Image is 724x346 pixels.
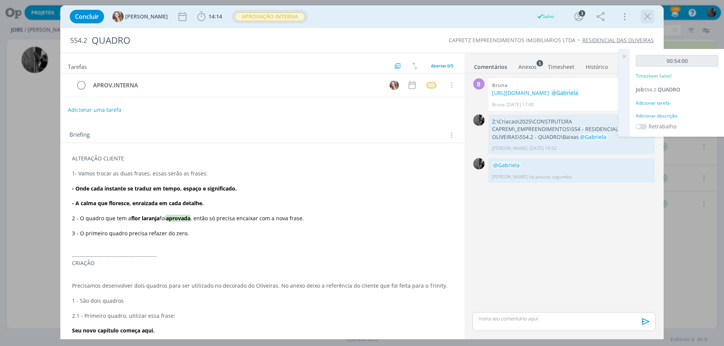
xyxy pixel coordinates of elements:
div: Salvo [536,13,554,20]
p: Z:\Criacao\2025\CONSTRUTORA CAPREM\_EMPREENDIMENTOS\554 - RESIDENCIAL DAS OLIVEIRAS\554.2 - QUADR... [492,118,651,141]
strong: aprovada [166,215,190,222]
img: arrow-down-up.svg [412,62,417,69]
a: [URL][DOMAIN_NAME] [492,89,549,96]
p: 1- Vamos trocar as duas frases, essas serão as frases: [72,170,453,177]
img: P [473,158,485,169]
div: 3 [579,10,585,17]
span: 554.2 [644,86,656,93]
button: G[PERSON_NAME] [112,11,168,22]
span: @Gabriela [580,133,606,140]
p: [PERSON_NAME] [492,145,528,152]
img: P [473,114,485,126]
button: 3 [573,11,585,23]
button: APROVAÇÃO INTERNA [234,12,305,21]
strong: flor laranja [131,215,160,222]
label: Retrabalho [649,122,676,130]
div: dialog [60,5,664,339]
b: Bruna [492,82,508,88]
span: [PERSON_NAME] [125,14,168,19]
button: Adicionar uma tarefa [67,103,122,117]
div: Adicionar tarefa [636,100,718,107]
p: CRIAÇÃO [72,259,453,267]
p: --------------------------------------------- [72,252,453,260]
button: Concluir [70,10,104,23]
p: 1 - São dois quadros [72,297,453,305]
p: Precisamos desenvolver dois quadros para ser utilizado no decorado do Oliveiras. No anexo deixo a... [72,282,453,290]
span: 14:14 [209,13,222,20]
span: Tarefas [68,61,87,70]
strong: - Onde cada instante se traduz em tempo, espaço e significado. [72,185,237,192]
a: Comentários [474,60,508,71]
sup: 5 [537,60,543,66]
span: [DATE] 14:52 [529,145,557,152]
div: QUADRO [89,31,408,50]
span: QUADRO [658,86,680,93]
img: G [390,81,399,90]
img: G [112,11,124,22]
span: 3 - O primeiro quadro precisa refazer do zero. [72,230,189,237]
button: G [388,79,400,91]
a: Timesheet [548,60,575,71]
p: ALTERAÇÃO CLIENTE [72,155,453,162]
a: RESIDENCIAL DAS OLIVEIRAS [582,37,654,44]
div: B [473,78,485,90]
span: Concluir [75,14,99,20]
p: Bruna [492,101,505,108]
span: @Gabriela [552,89,578,96]
span: foi [160,215,166,222]
span: 2 - O quadro que tem a [72,215,131,222]
span: [DATE] 17:40 [506,101,534,108]
span: , então só precisa encaixar com a nova frase. [190,215,304,222]
a: Histórico [585,60,608,71]
strong: Seu novo capítulo começa aqui. [72,327,155,334]
p: [PERSON_NAME] [492,174,528,180]
a: Job554.2QUADRO [636,86,680,93]
span: Abertas 0/5 [431,63,453,69]
span: 554.2 [70,37,87,45]
button: 14:14 [195,11,224,23]
strong: - A calma que floresce, enraizada em cada detalhe. [72,200,204,207]
a: CAPRETZ EMPREENDIMENTOS IMOBILIARIOS LTDA [449,37,575,44]
span: @Gabriela [493,162,520,169]
div: Adicionar descrição [636,113,718,119]
p: Timesheet Salvo! [636,73,672,79]
span: Briefing [69,130,90,140]
div: Anexos [518,63,537,71]
span: há poucos segundos [529,174,572,180]
p: 2.1 - Primeiro quadro, utilizar essa frase: [72,312,453,320]
div: APROV.INTERNA [90,81,382,90]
